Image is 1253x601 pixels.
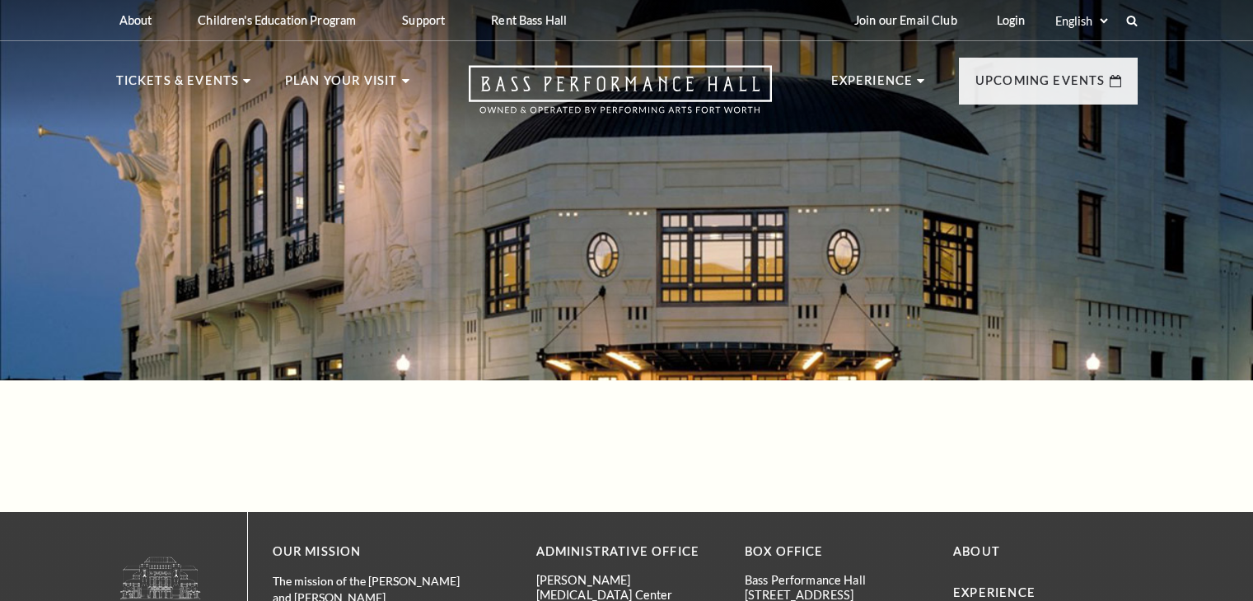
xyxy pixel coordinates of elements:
a: About [953,544,1000,558]
p: About [119,13,152,27]
p: Support [402,13,445,27]
p: Tickets & Events [116,71,240,100]
p: Plan Your Visit [285,71,398,100]
p: BOX OFFICE [745,542,928,562]
p: Bass Performance Hall [745,573,928,587]
p: Rent Bass Hall [491,13,567,27]
p: Administrative Office [536,542,720,562]
p: OUR MISSION [273,542,479,562]
p: Children's Education Program [198,13,356,27]
select: Select: [1052,13,1110,29]
a: Experience [953,585,1036,599]
p: Upcoming Events [975,71,1106,100]
p: Experience [831,71,914,100]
